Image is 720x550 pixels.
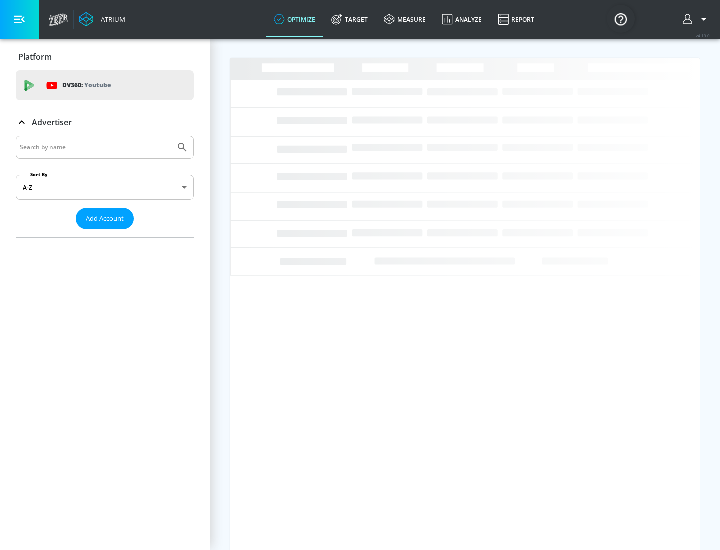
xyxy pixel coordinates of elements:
button: Open Resource Center [607,5,635,33]
p: Youtube [84,80,111,90]
div: Advertiser [16,108,194,136]
p: Platform [18,51,52,62]
a: optimize [266,1,323,37]
div: Atrium [97,15,125,24]
a: Report [490,1,542,37]
p: Advertiser [32,117,72,128]
div: DV360: Youtube [16,70,194,100]
input: Search by name [20,141,171,154]
p: DV360: [62,80,111,91]
a: Target [323,1,376,37]
span: v 4.19.0 [696,33,710,38]
a: Atrium [79,12,125,27]
div: Platform [16,43,194,71]
div: A-Z [16,175,194,200]
label: Sort By [28,171,50,178]
div: Advertiser [16,136,194,237]
span: Add Account [86,213,124,224]
a: Analyze [434,1,490,37]
nav: list of Advertiser [16,229,194,237]
button: Add Account [76,208,134,229]
a: measure [376,1,434,37]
